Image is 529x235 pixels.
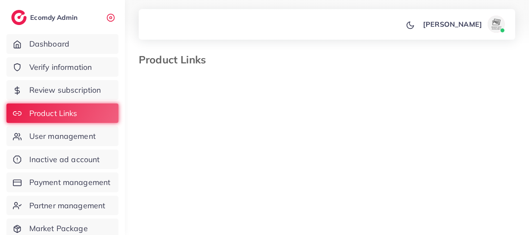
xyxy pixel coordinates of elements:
[423,19,482,29] p: [PERSON_NAME]
[6,103,118,123] a: Product Links
[29,62,92,73] span: Verify information
[6,126,118,146] a: User management
[6,57,118,77] a: Verify information
[6,196,118,216] a: Partner management
[29,108,78,119] span: Product Links
[6,150,118,169] a: Inactive ad account
[6,80,118,100] a: Review subscription
[29,223,88,234] span: Market Package
[139,53,213,66] h3: Product Links
[29,177,111,188] span: Payment management
[30,13,80,22] h2: Ecomdy Admin
[11,10,27,25] img: logo
[6,34,118,54] a: Dashboard
[29,200,106,211] span: Partner management
[488,16,505,33] img: avatar
[6,172,118,192] a: Payment management
[29,85,101,96] span: Review subscription
[29,131,96,142] span: User management
[418,16,508,33] a: [PERSON_NAME]avatar
[29,154,100,165] span: Inactive ad account
[11,10,80,25] a: logoEcomdy Admin
[29,38,69,50] span: Dashboard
